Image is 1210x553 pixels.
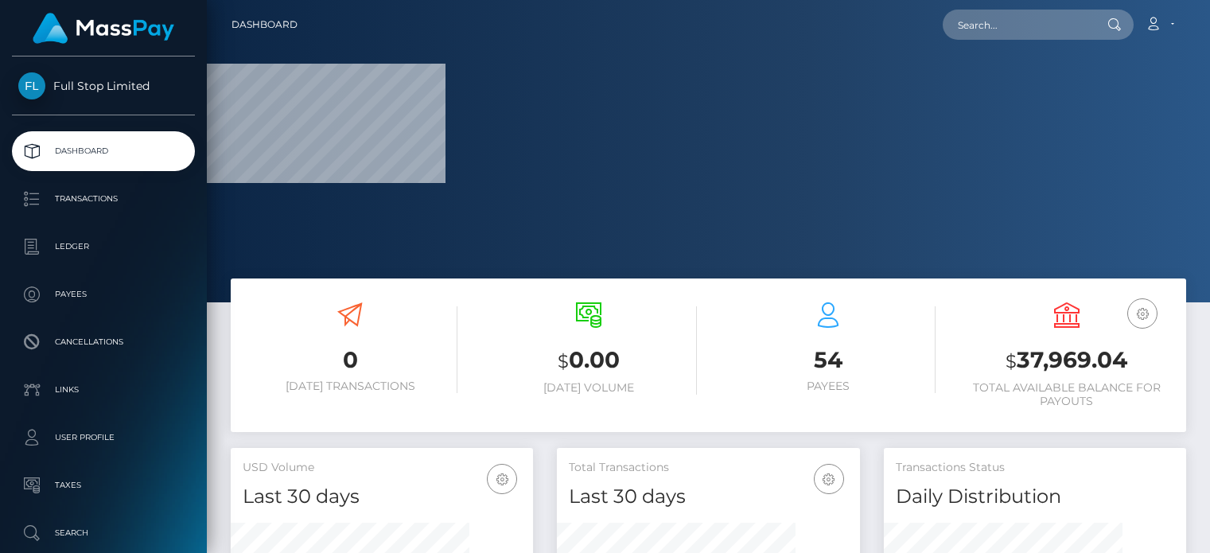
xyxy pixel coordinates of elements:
img: Full Stop Limited [18,72,45,99]
h4: Last 30 days [243,483,521,511]
a: User Profile [12,418,195,458]
a: Dashboard [12,131,195,171]
small: $ [1006,350,1017,372]
a: Transactions [12,179,195,219]
a: Dashboard [231,8,298,41]
h6: Total Available Balance for Payouts [959,381,1174,408]
p: Transactions [18,187,189,211]
p: Links [18,378,189,402]
h3: 54 [721,345,936,376]
a: Links [12,370,195,410]
a: Search [12,513,195,553]
p: Taxes [18,473,189,497]
h4: Last 30 days [569,483,847,511]
h3: 0 [243,345,457,376]
h4: Daily Distribution [896,483,1174,511]
a: Payees [12,275,195,314]
h5: Total Transactions [569,460,847,476]
p: Cancellations [18,330,189,354]
span: Full Stop Limited [12,79,195,93]
input: Search... [943,10,1092,40]
a: Taxes [12,465,195,505]
h5: Transactions Status [896,460,1174,476]
p: Ledger [18,235,189,259]
img: MassPay Logo [33,13,174,44]
a: Cancellations [12,322,195,362]
h6: [DATE] Volume [481,381,696,395]
p: Payees [18,282,189,306]
h6: Payees [721,380,936,393]
p: Dashboard [18,139,189,163]
h5: USD Volume [243,460,521,476]
a: Ledger [12,227,195,267]
small: $ [558,350,569,372]
h3: 37,969.04 [959,345,1174,377]
p: User Profile [18,426,189,450]
h3: 0.00 [481,345,696,377]
h6: [DATE] Transactions [243,380,457,393]
p: Search [18,521,189,545]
